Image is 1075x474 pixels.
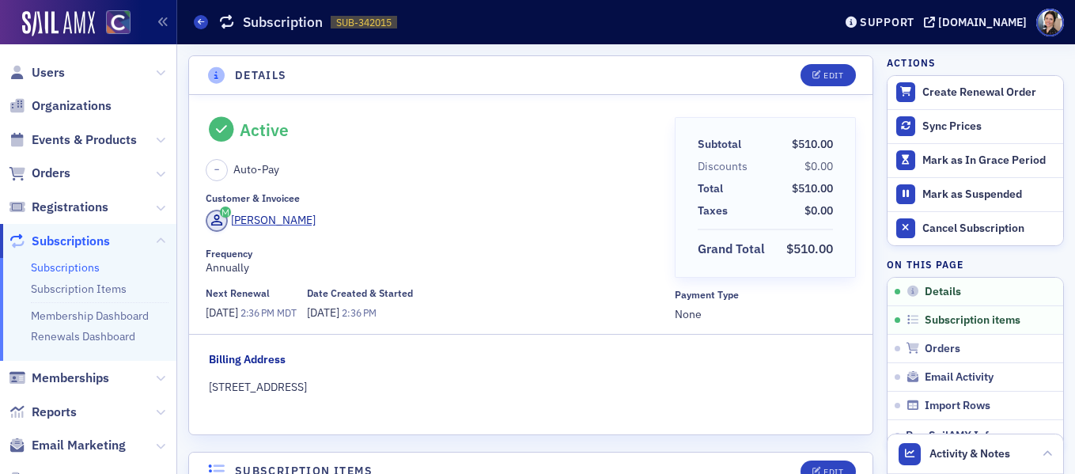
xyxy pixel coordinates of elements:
[1036,9,1064,36] span: Profile
[929,446,1010,462] span: Activity & Notes
[887,257,1064,271] h4: On this page
[801,64,855,86] button: Edit
[235,67,287,84] h4: Details
[792,181,833,195] span: $510.00
[925,342,960,356] span: Orders
[243,13,323,32] h1: Subscription
[823,71,843,80] div: Edit
[675,289,739,301] div: Payment Type
[206,305,240,320] span: [DATE]
[675,306,856,323] span: None
[804,159,833,173] span: $0.00
[938,15,1027,29] div: [DOMAIN_NAME]
[32,404,77,421] span: Reports
[32,131,137,149] span: Events & Products
[206,248,664,276] div: Annually
[698,180,723,197] div: Total
[31,309,149,323] a: Membership Dashboard
[206,210,316,232] a: [PERSON_NAME]
[32,370,109,387] span: Memberships
[231,212,316,229] div: [PERSON_NAME]
[9,97,112,115] a: Organizations
[209,351,286,368] div: Billing Address
[922,222,1055,236] div: Cancel Subscription
[342,306,376,319] span: 2:36 PM
[31,329,135,343] a: Renewals Dashboard
[240,119,289,140] div: Active
[9,165,70,182] a: Orders
[31,282,127,296] a: Subscription Items
[698,136,747,153] span: Subtotal
[922,154,1055,168] div: Mark as In Grace Period
[698,158,753,175] span: Discounts
[888,143,1063,177] button: Mark as In Grace Period
[922,85,1055,100] div: Create Renewal Order
[698,240,770,259] span: Grand Total
[240,306,274,319] span: 2:36 PM
[888,177,1063,211] button: Mark as Suspended
[925,285,961,299] span: Details
[32,64,65,82] span: Users
[22,11,95,36] img: SailAMX
[95,10,131,37] a: View Homepage
[925,313,1020,328] span: Subscription items
[9,199,108,216] a: Registrations
[31,260,100,275] a: Subscriptions
[206,248,252,260] div: Frequency
[9,437,126,454] a: Email Marketing
[307,305,342,320] span: [DATE]
[786,241,833,256] span: $510.00
[106,10,131,35] img: SailAMX
[888,211,1063,245] button: Cancel Subscription
[206,192,300,204] div: Customer & Invoicee
[698,136,741,153] div: Subtotal
[32,97,112,115] span: Organizations
[698,158,748,175] div: Discounts
[9,233,110,250] a: Subscriptions
[214,164,219,176] span: –
[274,306,297,319] span: MDT
[9,370,109,387] a: Memberships
[925,399,990,413] span: Import Rows
[888,109,1063,143] button: Sync Prices
[860,15,914,29] div: Support
[922,119,1055,134] div: Sync Prices
[32,199,108,216] span: Registrations
[906,428,995,442] span: Pre-SailAMX Info
[9,64,65,82] a: Users
[206,287,270,299] div: Next Renewal
[924,17,1032,28] button: [DOMAIN_NAME]
[32,233,110,250] span: Subscriptions
[698,180,729,197] span: Total
[804,203,833,218] span: $0.00
[209,379,854,396] div: [STREET_ADDRESS]
[925,370,994,385] span: Email Activity
[9,404,77,421] a: Reports
[887,55,936,70] h4: Actions
[336,16,392,29] span: SUB-342015
[32,437,126,454] span: Email Marketing
[922,188,1055,202] div: Mark as Suspended
[32,165,70,182] span: Orders
[9,131,137,149] a: Events & Products
[888,76,1063,109] button: Create Renewal Order
[307,287,413,299] div: Date Created & Started
[698,203,728,219] div: Taxes
[698,240,765,259] div: Grand Total
[792,137,833,151] span: $510.00
[698,203,733,219] span: Taxes
[233,161,279,178] span: Auto-Pay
